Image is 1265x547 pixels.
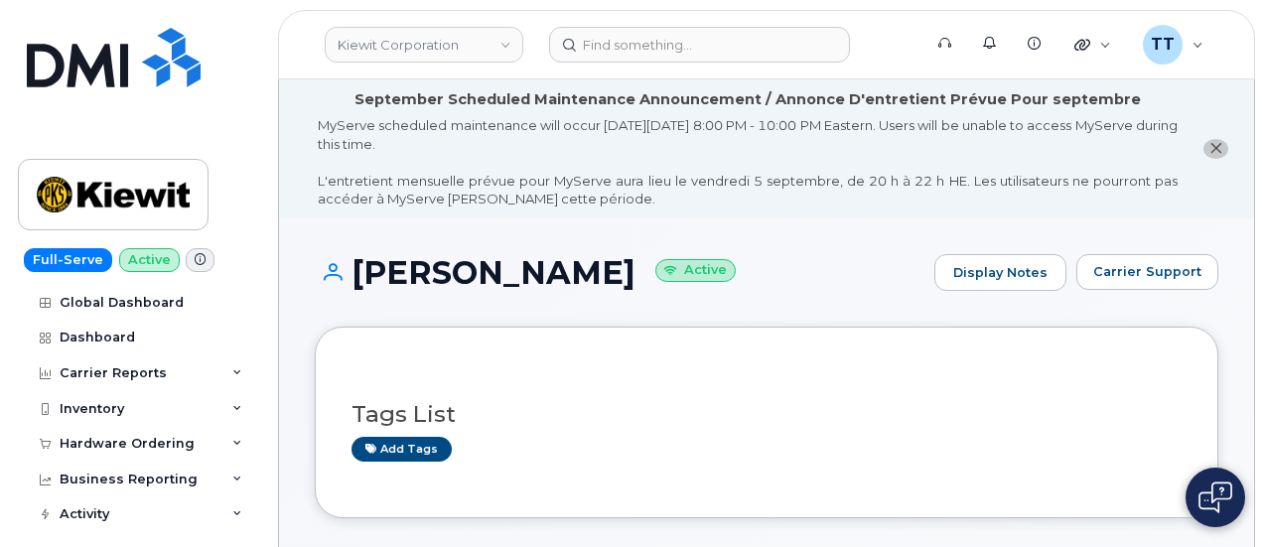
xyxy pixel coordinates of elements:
[934,254,1066,292] a: Display Notes
[1203,139,1228,160] button: close notification
[318,116,1178,208] div: MyServe scheduled maintenance will occur [DATE][DATE] 8:00 PM - 10:00 PM Eastern. Users will be u...
[354,89,1141,110] div: September Scheduled Maintenance Announcement / Annonce D'entretient Prévue Pour septembre
[1093,262,1201,281] span: Carrier Support
[315,255,924,290] h1: [PERSON_NAME]
[1198,481,1232,513] img: Open chat
[351,437,452,462] a: Add tags
[1076,254,1218,290] button: Carrier Support
[351,402,1182,427] h3: Tags List
[655,259,736,282] small: Active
